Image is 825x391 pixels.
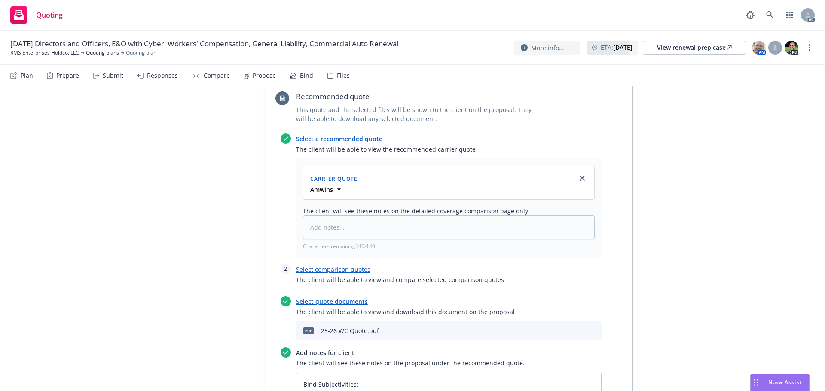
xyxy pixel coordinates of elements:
[750,374,810,391] button: Nova Assist
[752,41,766,55] img: photo
[126,49,156,57] span: Quoting plan
[591,326,598,336] button: archive file
[337,72,350,79] div: Files
[321,326,379,335] div: 25-26 WC Quote.pdf
[253,72,276,79] div: Propose
[147,72,178,79] div: Responses
[781,6,798,24] a: Switch app
[296,275,602,284] span: The client will be able to view and compare selected comparison quotes
[21,72,33,79] div: Plan
[296,105,541,123] span: This quote and the selected files will be shown to the client on the proposal. They will be able ...
[310,185,333,194] strong: Amwins
[742,6,759,24] a: Report a Bug
[296,297,368,306] a: Select quote documents
[86,49,119,57] a: Quoting plans
[643,41,746,55] a: View renewal prep case
[300,72,313,79] div: Bind
[514,41,580,55] button: More info...
[310,175,358,182] span: Carrier Quote
[296,358,602,367] span: The client will see these notes on the proposal under the recommended quote.
[303,327,314,334] span: pdf
[56,72,79,79] div: Prepare
[577,326,584,336] button: preview file
[577,173,587,183] a: close
[761,6,779,24] a: Search
[296,135,382,143] a: Select a recommended quote
[7,3,66,27] a: Quoting
[657,41,732,54] div: View renewal prep case
[296,307,602,316] span: The client will be able to view and download this document on the proposal
[296,265,370,273] a: Select comparison quotes
[103,72,123,79] div: Submit
[804,42,815,53] a: more
[751,374,761,391] div: Drag to move
[531,43,564,52] span: More info...
[10,49,79,57] a: RMS Enterprises Holdco, LLC
[204,72,230,79] div: Compare
[296,349,354,357] a: Add notes for client
[303,206,595,215] span: The client will see these notes on the detailed coverage comparison page only.
[785,41,798,55] img: photo
[601,43,632,52] span: ETA :
[296,91,541,102] span: Recommended quote
[296,145,602,154] span: The client will be able to view the recommended carrier quote
[281,264,291,274] div: 2
[10,39,398,49] span: [DATE] Directors and Officers, E&O with Cyber, Workers' Compensation, General Liability, Commerci...
[613,43,632,52] strong: [DATE]
[768,379,802,386] span: Nova Assist
[36,12,63,18] span: Quoting
[303,242,595,250] span: Characters remaining 140 / 140
[563,326,570,336] button: download file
